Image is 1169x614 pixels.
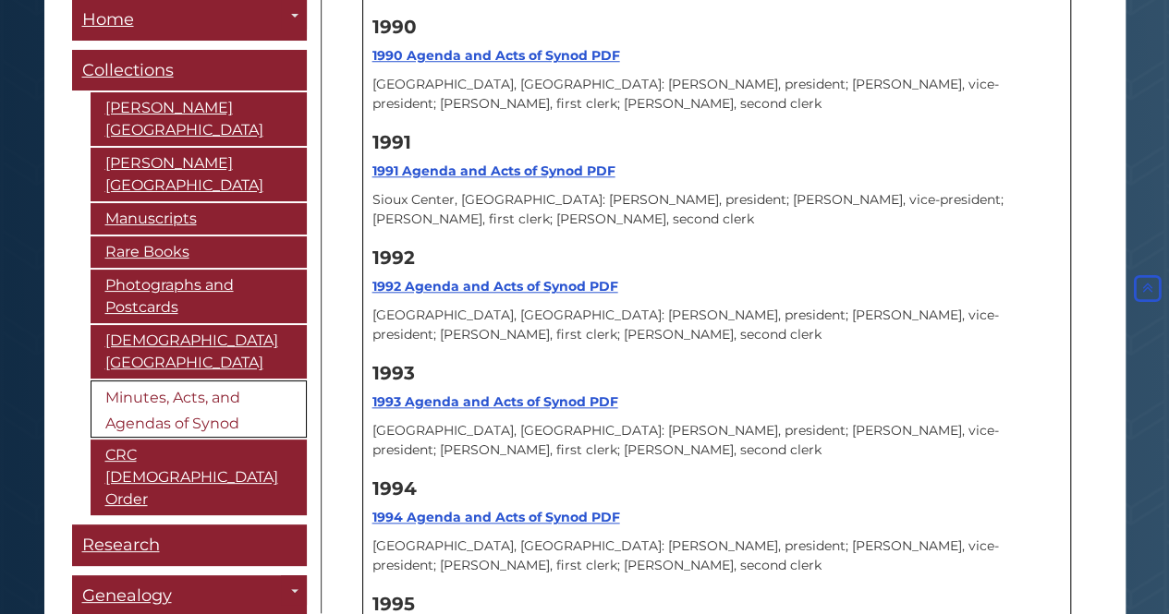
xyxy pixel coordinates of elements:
[91,326,307,379] a: [DEMOGRAPHIC_DATA][GEOGRAPHIC_DATA]
[91,93,307,147] a: [PERSON_NAME][GEOGRAPHIC_DATA]
[372,421,1061,460] p: [GEOGRAPHIC_DATA], [GEOGRAPHIC_DATA]: [PERSON_NAME], president; [PERSON_NAME], vice-president; [P...
[82,586,172,607] span: Genealogy
[91,149,307,202] a: [PERSON_NAME][GEOGRAPHIC_DATA]
[72,525,307,567] a: Research
[372,190,1061,229] p: Sioux Center, [GEOGRAPHIC_DATA]: [PERSON_NAME], president; [PERSON_NAME], vice-president; [PERSON...
[372,536,1061,575] p: [GEOGRAPHIC_DATA], [GEOGRAPHIC_DATA]: [PERSON_NAME], president; [PERSON_NAME], vice-president; [P...
[372,163,615,179] a: 1991 Agenda and Acts of Synod PDF
[372,16,417,38] strong: 1990
[1130,281,1164,297] a: Back to Top
[372,477,417,500] strong: 1994
[82,61,174,81] span: Collections
[91,237,307,269] a: Rare Books
[72,51,307,92] a: Collections
[91,440,307,516] a: CRC [DEMOGRAPHIC_DATA] Order
[372,131,411,153] strong: 1991
[372,362,415,384] strong: 1993
[372,509,620,525] a: 1994 Agenda and Acts of Synod PDF
[372,47,620,64] a: 1990 Agenda and Acts of Synod PDF
[91,204,307,235] a: Manuscripts
[372,75,1061,114] p: [GEOGRAPHIC_DATA], [GEOGRAPHIC_DATA]: [PERSON_NAME], president; [PERSON_NAME], vice-president; [P...
[91,381,307,439] a: Minutes, Acts, and Agendas of Synod
[91,271,307,324] a: Photographs and Postcards
[372,278,618,295] a: 1992 Agenda and Acts of Synod PDF
[372,247,415,269] strong: 1992
[372,306,1061,344] p: [GEOGRAPHIC_DATA], [GEOGRAPHIC_DATA]: [PERSON_NAME], president; [PERSON_NAME], vice-president; [P...
[372,393,618,410] a: 1993 Agenda and Acts of Synod PDF
[82,536,160,556] span: Research
[82,10,134,30] span: Home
